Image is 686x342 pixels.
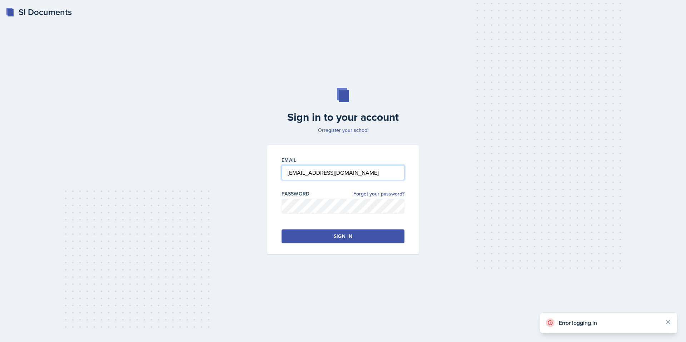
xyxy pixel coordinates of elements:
label: Email [282,157,297,164]
p: Error logging in [559,319,659,326]
h2: Sign in to your account [263,111,423,124]
p: Or [263,127,423,134]
input: Email [282,165,404,180]
a: Forgot your password? [353,190,404,198]
div: Sign in [334,233,352,240]
label: Password [282,190,310,197]
a: SI Documents [6,6,72,19]
button: Sign in [282,229,404,243]
a: register your school [324,127,368,134]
